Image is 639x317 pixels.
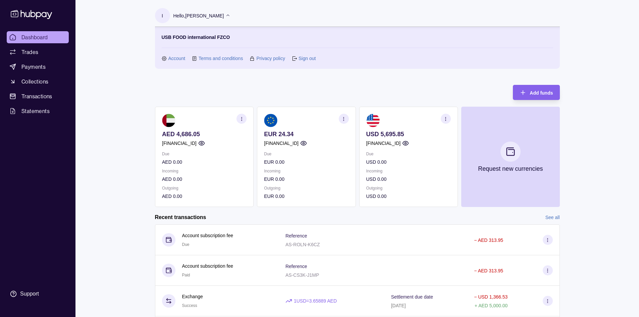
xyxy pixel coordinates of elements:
p: EUR 0.00 [264,175,349,183]
span: Success [182,303,197,308]
span: Dashboard [21,33,48,41]
p: Outgoing [264,184,349,192]
a: See all [545,214,560,221]
a: Terms and conditions [199,55,243,62]
img: ae [162,114,175,127]
p: Hello, [PERSON_NAME] [173,12,224,19]
a: Support [7,287,69,301]
p: [FINANCIAL_ID] [264,140,299,147]
p: USD 0.00 [366,158,450,166]
a: Collections [7,75,69,88]
p: EUR 0.00 [264,193,349,200]
p: + AED 5,000.00 [475,303,508,308]
a: Privacy policy [256,55,285,62]
span: Transactions [21,92,52,100]
p: EUR 0.00 [264,158,349,166]
span: Paid [182,273,190,277]
p: USB FOOD international FZCO [162,34,230,41]
p: AS-ROLN-K6CZ [285,242,320,247]
p: Outgoing [366,184,450,192]
p: AED 0.00 [162,175,247,183]
span: Payments [21,63,46,71]
p: USD 5,695.85 [366,130,450,138]
a: Sign out [299,55,316,62]
a: Payments [7,61,69,73]
p: Outgoing [162,184,247,192]
p: AED 4,686.05 [162,130,247,138]
p: EUR 24.34 [264,130,349,138]
p: − USD 1,366.53 [474,294,508,300]
p: Due [162,150,247,158]
a: Transactions [7,90,69,102]
p: − AED 313.95 [474,268,503,273]
p: [FINANCIAL_ID] [366,140,401,147]
img: us [366,114,379,127]
p: AED 0.00 [162,158,247,166]
p: USD 0.00 [366,193,450,200]
p: I [162,12,163,19]
p: Due [264,150,349,158]
span: Collections [21,77,48,86]
span: Statements [21,107,50,115]
p: [DATE] [391,303,406,308]
p: Due [366,150,450,158]
p: Incoming [366,167,450,175]
p: Exchange [182,293,203,300]
p: Account subscription fee [182,262,233,270]
img: eu [264,114,277,127]
span: Due [182,242,190,247]
p: Settlement due date [391,294,433,300]
span: Trades [21,48,38,56]
button: Add funds [513,85,560,100]
p: [FINANCIAL_ID] [162,140,197,147]
a: Account [168,55,185,62]
a: Dashboard [7,31,69,43]
p: AS-CS3K-J1MP [285,272,319,278]
p: 1 USD = 3.65889 AED [294,297,337,305]
h2: Recent transactions [155,214,206,221]
button: Request new currencies [461,107,560,207]
a: Trades [7,46,69,58]
p: Incoming [264,167,349,175]
a: Statements [7,105,69,117]
div: Support [20,290,39,298]
p: Request new currencies [478,165,543,172]
p: AED 0.00 [162,193,247,200]
span: Add funds [530,90,553,96]
p: USD 0.00 [366,175,450,183]
p: Account subscription fee [182,232,233,239]
p: Reference [285,233,307,239]
p: − AED 313.95 [474,237,503,243]
p: Incoming [162,167,247,175]
p: Reference [285,264,307,269]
